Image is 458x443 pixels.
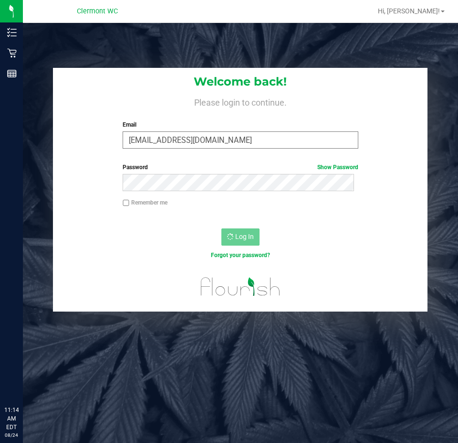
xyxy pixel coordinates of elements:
input: Remember me [123,200,129,206]
button: Log In [221,228,260,246]
p: 08/24 [4,432,19,439]
span: Log In [235,233,254,240]
h4: Please login to continue. [53,96,427,107]
inline-svg: Retail [7,48,17,58]
span: Clermont WC [77,7,118,15]
img: flourish_logo.svg [194,270,287,304]
label: Remember me [123,198,167,207]
inline-svg: Reports [7,69,17,78]
span: Hi, [PERSON_NAME]! [378,7,440,15]
inline-svg: Inventory [7,28,17,37]
a: Forgot your password? [211,252,270,259]
a: Show Password [317,164,358,171]
p: 11:14 AM EDT [4,406,19,432]
h1: Welcome back! [53,76,427,88]
span: Password [123,164,148,171]
label: Email [123,120,358,129]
